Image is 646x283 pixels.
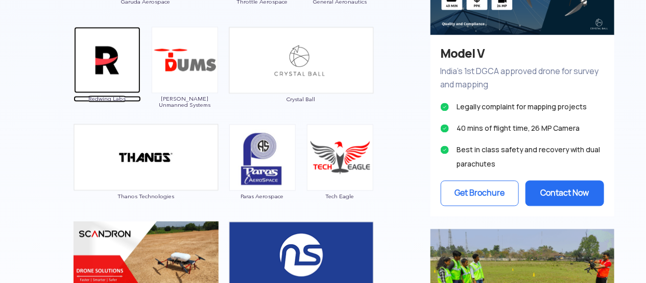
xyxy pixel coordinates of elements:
[74,124,219,191] img: ic_thanos_double.png
[441,65,604,91] p: India’s 1st DGCA approved drone for survey and mapping
[151,96,219,108] span: [PERSON_NAME] Unmanned Systems
[307,124,373,191] img: ic_techeagle.png
[441,143,604,171] li: Best in class safety and recovery with dual parachutes
[306,152,374,199] a: Tech Eagle
[74,55,141,102] a: Redwing Labs
[441,45,604,62] h3: Model V
[229,96,374,102] span: Crystal Ball
[525,180,604,206] button: Contact Now
[229,27,374,93] img: ic_crystalball_double.png
[441,100,604,114] li: Legally complaint for mapping projects
[74,193,219,199] span: Thanos Technologies
[151,55,219,108] a: [PERSON_NAME] Unmanned Systems
[229,55,374,102] a: Crystal Ball
[229,193,296,199] span: Paras Aerospace
[306,193,374,199] span: Tech Eagle
[74,152,219,200] a: Thanos Technologies
[229,152,296,199] a: Paras Aerospace
[74,96,141,102] span: Redwing Labs
[229,124,296,191] img: ic_paras.png
[441,121,604,135] li: 40 mins of flight time, 26 MP Camera
[152,27,218,93] img: ic_daksha.png
[74,27,140,93] img: ic_redwinglabs.png
[441,180,519,206] button: Get Brochure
